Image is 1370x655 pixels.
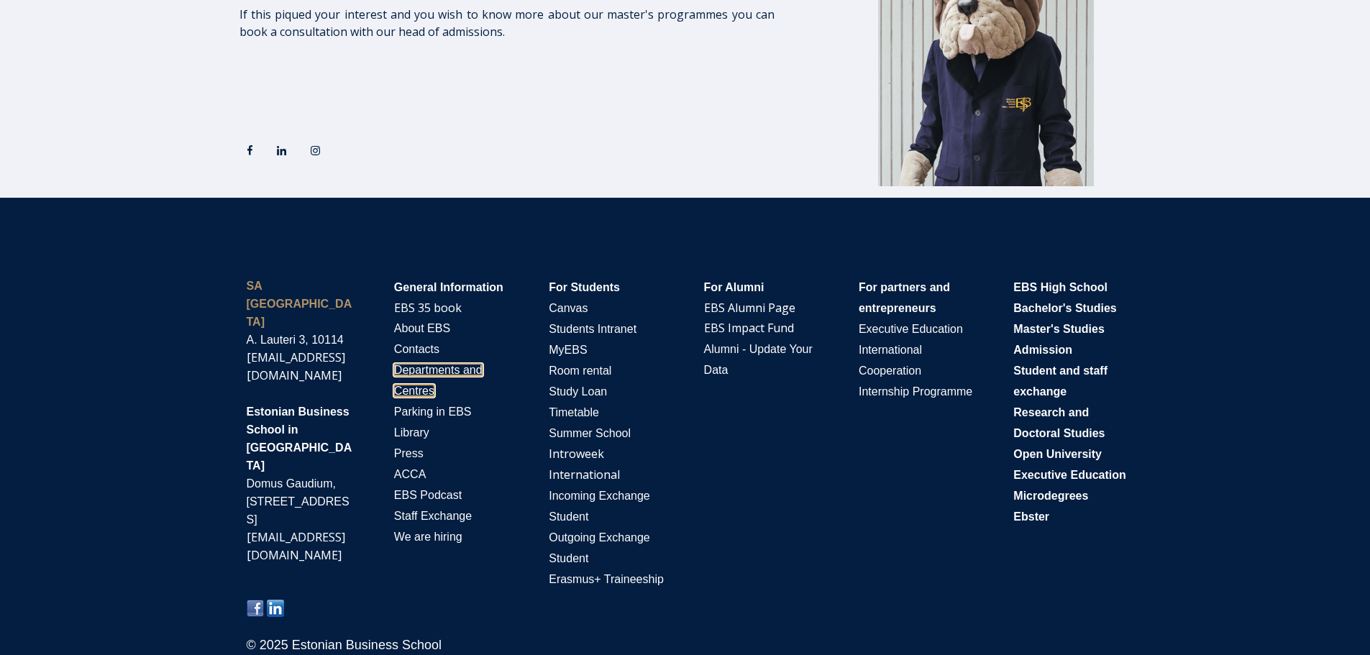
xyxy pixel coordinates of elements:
[394,300,462,316] a: EBS 35 book
[247,600,264,617] img: Share on facebook
[394,445,424,461] a: Press
[1013,342,1072,357] a: Admission
[549,342,587,357] a: MyEBS
[267,600,284,617] img: Share on linkedin
[394,510,472,522] span: Staff Exchange
[394,426,429,439] span: Library
[239,6,775,40] p: If this piqued your interest and you wish to know more about our master's programmes you can book...
[1013,510,1049,523] span: Ebster
[1013,406,1105,439] span: Research and Doctoral Studies
[549,469,619,481] span: I
[239,58,408,101] iframe: Embedded CTA
[549,487,650,524] a: Incoming Exchange Student
[1013,448,1102,460] span: Open University
[859,344,922,377] span: International Cooperation
[549,531,650,564] span: Outgoing Exchange Student
[704,281,764,293] span: For Alumni
[394,468,426,480] span: ACCA
[247,638,442,652] span: © 2025 Estonian Business School
[552,467,620,482] a: nternational
[394,320,450,336] a: About EBS
[549,571,664,587] a: Erasmus+ Traineeship
[394,341,439,357] a: Contacts
[1013,365,1108,398] span: Student and staff exchange
[1013,446,1102,462] a: Open University
[859,383,972,399] a: Internship Programme
[549,385,607,398] span: Study Loan
[1013,490,1088,502] span: Microdegrees
[394,364,483,397] a: Departments and Centres
[704,300,795,316] a: EBS Alumni Page
[394,406,472,418] span: Parking in EBS
[859,385,972,398] span: Internship Programme
[549,383,607,399] a: Study Loan
[859,321,963,336] a: Executive Education
[549,529,650,566] a: Outgoing Exchange Student
[1013,300,1116,316] a: Bachelor's Studies
[549,490,650,523] span: Incoming Exchange Student
[247,334,344,346] span: A. Lauteri 3, 10114
[859,342,922,378] a: International Cooperation
[549,404,599,420] a: Timetable
[549,300,588,316] a: Canvas
[1013,404,1105,441] a: Research and Doctoral Studies
[1013,302,1116,314] span: Bachelor's Studies
[549,362,611,378] a: Room rental
[549,281,620,293] span: For Students
[704,320,794,336] a: EBS Impact Fund
[549,427,631,439] span: Summer School
[394,466,426,482] a: ACCA
[1013,321,1105,336] a: Master's Studies
[394,528,462,544] a: We are hiring
[247,477,350,526] span: Domus Gaudium, [STREET_ADDRESS]
[394,489,462,501] span: EBS Podcast
[394,281,503,293] span: General Information
[394,447,424,459] span: Press
[1013,467,1126,482] a: Executive Education
[247,349,345,383] a: [EMAIL_ADDRESS][DOMAIN_NAME]
[394,487,462,503] a: EBS Podcast
[1013,281,1108,293] span: EBS High School
[1013,487,1088,503] a: Microdegrees
[549,302,588,314] span: Canvas
[394,403,472,419] a: Parking in EBS
[549,365,611,377] span: Room rental
[1013,508,1049,524] a: Ebster
[549,323,636,335] span: Students Intranet
[247,406,352,472] span: Estonian Business School in [GEOGRAPHIC_DATA]
[1013,279,1108,295] a: EBS High School
[549,573,664,585] span: Erasmus+ Traineeship
[549,321,636,336] a: Students Intranet
[1013,323,1105,335] span: Master's Studies
[394,322,450,334] span: About EBS
[394,508,472,523] a: Staff Exchange
[549,406,599,418] span: Timetable
[247,529,345,563] a: [EMAIL_ADDRESS][DOMAIN_NAME]
[1013,469,1126,481] span: Executive Education
[1013,344,1072,356] span: Admission
[394,424,429,440] a: Library
[247,280,352,328] strong: SA [GEOGRAPHIC_DATA]
[549,344,587,356] span: MyEBS
[549,448,603,460] span: I
[704,343,813,376] span: Alumni - Update Your Data
[859,323,963,335] span: Executive Education
[859,281,950,314] span: For partners and entrepreneurs
[549,425,631,441] a: Summer School
[1013,362,1108,399] a: Student and staff exchange
[394,343,439,355] span: Contacts
[704,341,813,377] a: Alumni - Update Your Data
[394,531,462,543] span: We are hiring
[552,446,604,462] a: ntroweek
